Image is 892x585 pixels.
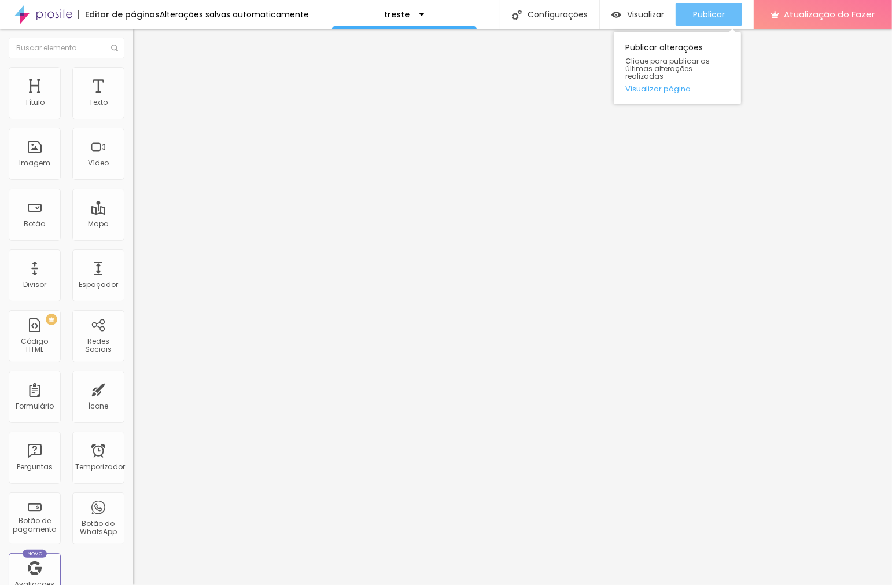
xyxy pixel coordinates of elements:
font: Imagem [19,158,50,168]
font: Alterações salvas automaticamente [160,9,309,20]
iframe: Editor [133,29,892,585]
font: Botão de pagamento [13,516,57,534]
font: Espaçador [79,279,118,289]
font: Atualização do Fazer [784,8,875,20]
font: Configurações [528,9,588,20]
font: Botão [24,219,46,229]
font: Visualizar página [625,83,691,94]
font: Clique para publicar as últimas alterações realizadas [625,56,710,81]
font: Ícone [89,401,109,411]
font: Editor de páginas [85,9,160,20]
font: Botão do WhatsApp [80,518,117,536]
font: Temporizador [75,462,125,472]
font: Redes Sociais [85,336,112,354]
font: Divisor [23,279,46,289]
font: Formulário [16,401,54,411]
input: Buscar elemento [9,38,124,58]
font: Texto [89,97,108,107]
font: Código HTML [21,336,49,354]
img: view-1.svg [611,10,621,20]
a: Visualizar página [625,85,729,93]
font: Perguntas [17,462,53,472]
button: Visualizar [600,3,676,26]
font: treste [385,9,410,20]
font: Publicar alterações [625,42,703,53]
font: Novo [27,550,43,557]
img: Ícone [111,45,118,51]
img: Ícone [512,10,522,20]
font: Vídeo [88,158,109,168]
font: Publicar [693,9,725,20]
font: Visualizar [627,9,664,20]
font: Título [25,97,45,107]
button: Publicar [676,3,742,26]
font: Mapa [88,219,109,229]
